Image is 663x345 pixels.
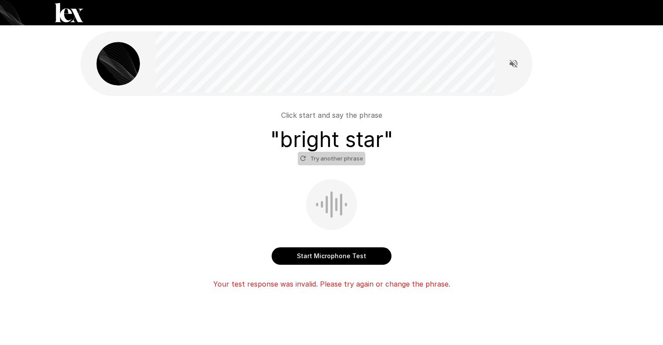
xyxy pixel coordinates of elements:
img: lex_avatar2.png [96,42,140,85]
p: Click start and say the phrase [281,110,382,120]
button: Try another phrase [298,152,365,165]
button: Read questions aloud [505,55,522,72]
p: Your test response was invalid. Please try again or change the phrase. [213,279,450,289]
h3: " bright star " [270,127,393,152]
button: Start Microphone Test [272,247,391,265]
